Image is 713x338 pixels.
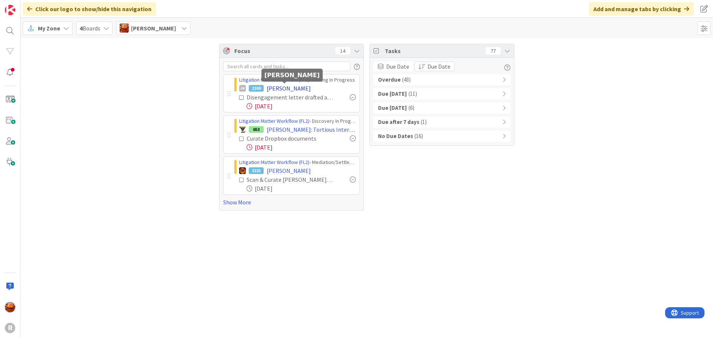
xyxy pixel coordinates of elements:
span: ( 11 ) [408,90,417,98]
span: Due Date [427,62,450,71]
span: ( 6 ) [408,104,414,112]
div: › Closing In Progress [239,76,356,84]
span: [PERSON_NAME]: Tortious Interference with Economic Relations [267,125,356,134]
a: Litigation Matter Workflow (FL2) [239,76,309,83]
span: [PERSON_NAME] [267,84,311,93]
div: › Discovery In Progress [239,117,356,125]
b: Due after 7 days [378,118,419,127]
span: [PERSON_NAME] [267,166,311,175]
a: Litigation Matter Workflow (FL2) [239,159,309,165]
img: Visit kanbanzone.com [5,5,15,15]
b: Due [DATE] [378,90,407,98]
div: 14 [335,47,350,55]
div: › Mediation/Settlement in Progress [239,158,356,166]
div: [DATE] [247,184,356,193]
div: Curate Dropbox documents [247,134,331,143]
span: [PERSON_NAME] [131,24,176,33]
div: Disengagement letter drafted and sent for review (client terminated rep.) [247,93,333,102]
div: 77 [486,47,501,55]
span: Due Date [386,62,409,71]
img: TR [239,167,246,174]
div: Click our logo to show/hide this navigation [23,2,156,16]
input: Search all cards and tasks... [223,62,350,71]
div: JM [239,85,246,92]
span: My Zone [38,24,60,33]
h5: [PERSON_NAME] [264,72,320,79]
div: 2269 [249,85,264,92]
a: Show More [223,198,360,207]
span: Focus [234,46,329,55]
img: KA [5,302,15,312]
span: Tasks [385,46,482,55]
a: Litigation Matter Workflow (FL2) [239,118,309,124]
img: NC [239,126,246,133]
b: Overdue [378,76,401,84]
div: Scan & Curate [PERSON_NAME] Documents [247,175,333,184]
div: 2225 [249,167,264,174]
span: Boards [79,24,100,33]
span: Support [16,1,34,10]
div: R [5,323,15,333]
div: Add and manage tabs by clicking [589,2,694,16]
b: Due [DATE] [378,104,407,112]
button: Due Date [414,62,455,71]
div: [DATE] [247,143,356,152]
div: 653 [249,126,264,133]
span: ( 16 ) [414,132,423,141]
img: KA [120,23,129,33]
b: 4 [79,24,82,32]
span: ( 1 ) [421,118,427,127]
b: No Due Dates [378,132,413,141]
span: ( 43 ) [402,76,411,84]
div: [DATE] [247,102,356,111]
